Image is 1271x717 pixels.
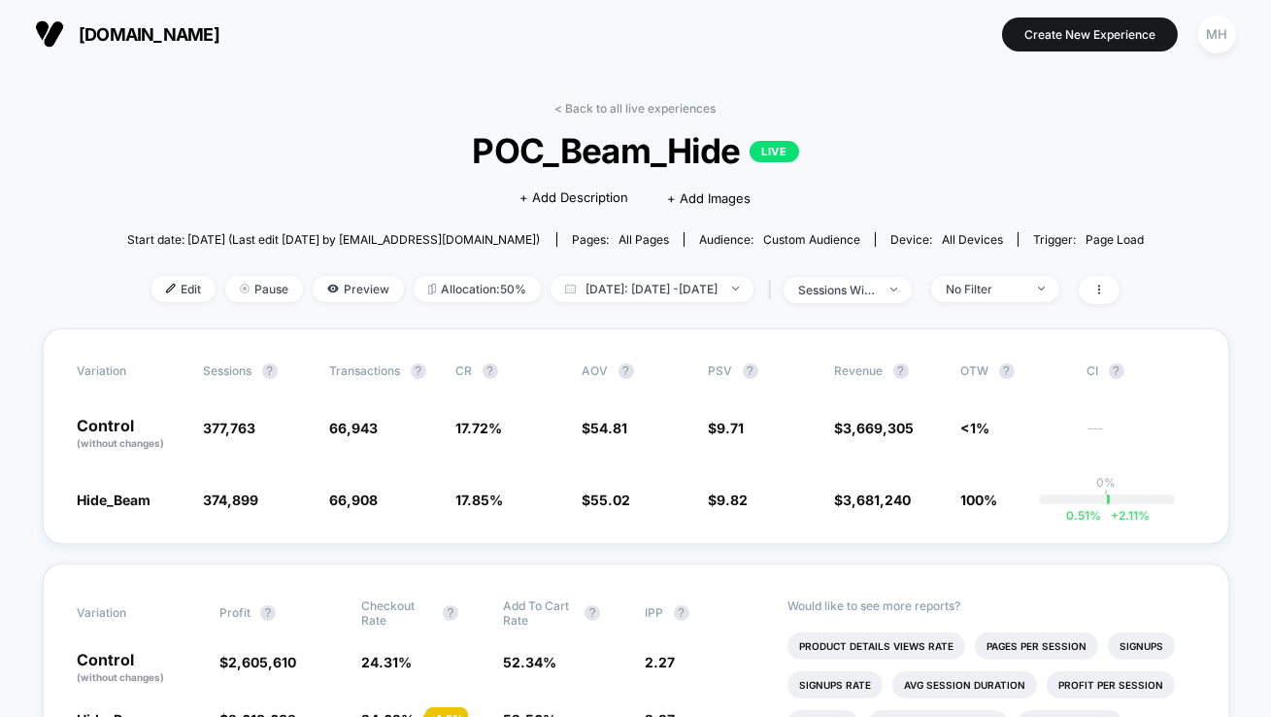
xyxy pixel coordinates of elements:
span: 24.31 % [361,654,412,670]
button: ? [443,605,458,621]
li: Avg Session Duration [892,671,1037,699]
button: ? [260,605,276,621]
span: | [763,276,784,304]
span: Variation [78,363,184,379]
span: CR [456,363,473,378]
span: Edit [151,276,216,302]
span: 374,899 [204,492,259,508]
span: $ [219,654,296,670]
span: $ [583,492,631,508]
span: 3,669,305 [844,420,915,436]
p: LIVE [750,141,798,162]
span: PSV [709,363,733,378]
button: ? [411,363,426,379]
button: ? [262,363,278,379]
span: 66,943 [330,420,379,436]
li: Profit Per Session [1047,671,1175,699]
img: end [890,288,897,291]
span: Pause [225,276,303,302]
span: POC_Beam_Hide [178,130,1093,171]
span: 66,908 [330,492,379,508]
div: No Filter [946,282,1023,296]
img: end [732,287,739,290]
span: 2,605,610 [228,654,296,670]
span: + Add Description [520,188,629,208]
span: [DATE]: [DATE] - [DATE] [551,276,753,302]
button: ? [743,363,758,379]
span: Revenue [835,363,884,378]
div: MH [1198,16,1236,53]
button: ? [619,363,634,379]
img: end [240,284,250,293]
p: Control [78,652,200,685]
span: Profit [219,605,251,620]
span: [DOMAIN_NAME] [79,24,219,45]
span: Preview [313,276,404,302]
span: 17.72 % [456,420,503,436]
button: ? [674,605,689,621]
span: Device: [875,232,1018,247]
span: 55.02 [591,492,631,508]
span: Add To Cart Rate [503,598,575,628]
span: 377,763 [204,420,256,436]
img: edit [166,284,176,293]
button: [DOMAIN_NAME] [29,18,225,50]
p: 0% [1097,475,1117,490]
span: 54.81 [591,420,628,436]
button: Create New Experience [1002,17,1178,51]
button: ? [483,363,498,379]
a: < Back to all live experiences [555,101,717,116]
span: Transactions [330,363,401,378]
span: --- [1087,423,1194,451]
span: all devices [942,232,1003,247]
span: 3,681,240 [844,492,912,508]
li: Pages Per Session [975,632,1098,660]
span: Start date: [DATE] (Last edit [DATE] by [EMAIL_ADDRESS][DOMAIN_NAME]) [127,232,540,247]
span: 2.11 % [1101,508,1150,523]
button: ? [585,605,600,621]
span: 0.51 % [1066,508,1101,523]
span: IPP [646,605,664,620]
span: Variation [78,598,184,628]
button: ? [1109,363,1124,379]
p: Control [78,418,184,451]
li: Signups [1108,632,1175,660]
span: 2.27 [646,654,676,670]
span: $ [709,420,745,436]
p: | [1105,490,1109,504]
span: Custom Audience [763,232,860,247]
span: <1% [961,420,990,436]
img: end [1038,287,1045,290]
li: Product Details Views Rate [787,632,965,660]
span: + Add Images [668,190,752,206]
span: 9.71 [718,420,745,436]
span: + [1111,508,1119,523]
span: OTW [961,363,1068,379]
div: Audience: [699,232,860,247]
li: Signups Rate [787,671,883,699]
span: $ [835,492,912,508]
span: CI [1087,363,1194,379]
img: calendar [565,284,576,293]
span: Hide_Beam [78,492,151,508]
span: 9.82 [718,492,749,508]
button: ? [999,363,1015,379]
span: Allocation: 50% [414,276,541,302]
span: $ [709,492,749,508]
span: AOV [583,363,609,378]
span: 52.34 % [503,654,556,670]
span: all pages [619,232,669,247]
span: $ [835,420,915,436]
span: 100% [961,492,998,508]
button: MH [1192,15,1242,54]
img: Visually logo [35,19,64,49]
span: (without changes) [78,437,165,449]
img: rebalance [428,284,436,294]
span: Page Load [1086,232,1144,247]
span: Sessions [204,363,252,378]
div: Trigger: [1033,232,1144,247]
span: (without changes) [78,671,165,683]
button: ? [893,363,909,379]
span: 17.85 % [456,492,504,508]
div: sessions with impression [798,283,876,297]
